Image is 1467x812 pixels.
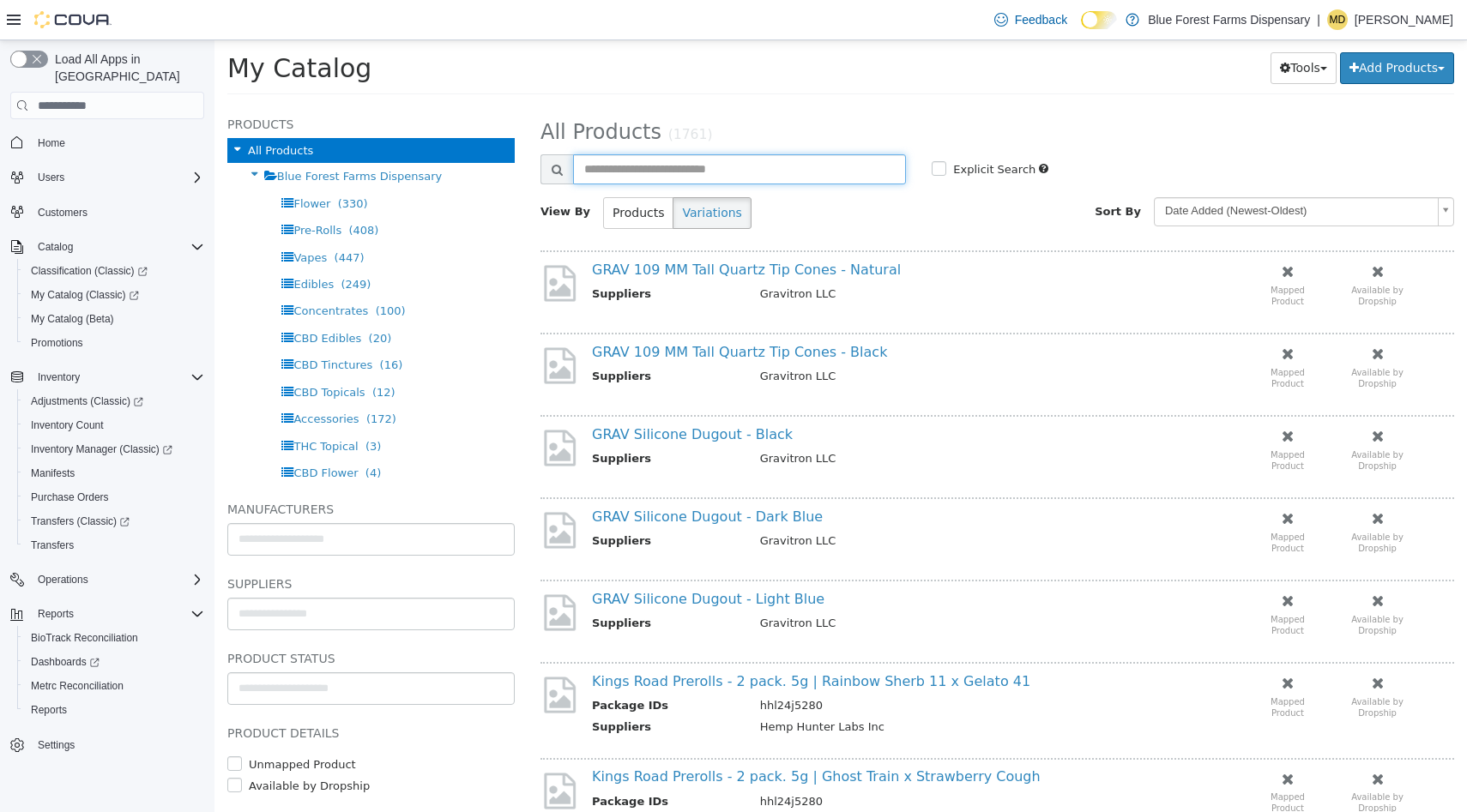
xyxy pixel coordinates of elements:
span: My Catalog (Classic) [24,285,204,305]
span: All Products [326,80,447,104]
small: Available by Dropship [1137,328,1189,348]
a: Dashboards [17,650,211,674]
span: Adjustments (Classic) [31,394,143,408]
a: Inventory Count [24,415,111,436]
small: Available by Dropship [1137,410,1189,430]
span: Catalog [38,240,73,254]
th: Suppliers [377,245,533,267]
th: Suppliers [377,574,533,596]
a: Classification (Classic) [17,259,211,283]
a: Purchase Orders [24,487,116,508]
span: Promotions [24,333,204,353]
a: GRAV Silicone Dugout - Dark Blue [377,468,608,484]
small: Available by Dropship [1137,752,1189,773]
span: My Catalog (Beta) [24,309,204,329]
button: Manifests [17,461,211,485]
a: Adjustments (Classic) [24,391,150,412]
a: My Catalog (Classic) [17,283,211,307]
span: My Catalog (Classic) [31,288,139,302]
nav: Complex example [10,123,204,802]
span: MD [1330,9,1346,30]
a: Promotions [24,333,90,353]
span: Load All Apps in [GEOGRAPHIC_DATA] [48,51,204,85]
button: Operations [31,569,95,590]
button: Transfers [17,533,211,557]
span: BioTrack Reconciliation [24,628,204,648]
span: Inventory Count [24,415,204,436]
span: Settings [38,738,75,752]
small: (1761) [454,87,498,102]
img: missing-image.png [326,304,365,346]
span: Purchase Orders [31,490,109,504]
a: Transfers (Classic) [24,511,136,532]
td: Gravitron LLC [533,574,998,596]
span: Transfers (Classic) [24,511,204,532]
span: Inventory [31,367,204,388]
a: Customers [31,202,94,223]
p: [PERSON_NAME] [1355,9,1453,30]
span: Classification (Classic) [24,261,204,281]
small: Available by Dropship [1137,492,1189,513]
p: Blue Forest Farms Dispensary [1148,9,1310,30]
a: Reports [24,700,74,720]
button: Inventory [31,367,87,388]
button: Reports [17,698,211,722]
img: missing-image.png [326,634,365,676]
span: BioTrack Reconciliation [31,631,138,645]
span: Adjustments (Classic) [24,391,204,412]
a: Inventory Manager (Classic) [17,437,211,461]
span: Transfers [31,538,74,552]
a: Date Added (Newest-Oldest) [939,157,1240,186]
a: Classification (Classic) [24,261,154,281]
button: Inventory [3,365,211,389]
button: Home [3,129,211,154]
span: Users [31,167,204,188]
span: Feedback [1015,11,1067,28]
span: Reports [24,700,204,720]
a: Feedback [987,3,1074,37]
img: Cova [34,11,112,28]
button: Reports [3,602,211,626]
td: Gravitron LLC [533,410,998,431]
small: Available by Dropship [1137,657,1189,677]
span: Manifests [31,466,75,480]
div: Melise Douglas [1327,9,1348,30]
span: Promotions [31,336,83,350]
span: Settings [31,734,204,755]
span: Metrc Reconciliation [24,676,204,696]
small: Available by Dropship [1137,245,1189,266]
button: Customers [3,200,211,225]
span: Customers [31,201,204,223]
span: Customers [38,206,88,220]
a: Settings [31,735,81,755]
a: Kings Road Prerolls - 2 pack. 5g | Ghost Train x Strawberry Cough [377,728,826,744]
a: My Catalog (Classic) [24,285,146,305]
td: hhl24j5280 [533,657,998,678]
button: Operations [3,568,211,592]
td: Gravitron LLC [533,245,998,267]
span: Classification (Classic) [31,264,148,278]
img: missing-image.png [326,469,365,511]
th: Suppliers [377,328,533,349]
td: Gravitron LLC [533,492,998,514]
iframe: To enrich screen reader interactions, please activate Accessibility in Grammarly extension settings [214,40,1467,812]
a: GRAV 109 MM Tall Quartz Tip Cones - Natural [377,221,686,238]
span: Reports [31,703,67,717]
span: Operations [38,573,88,586]
a: Transfers (Classic) [17,509,211,533]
